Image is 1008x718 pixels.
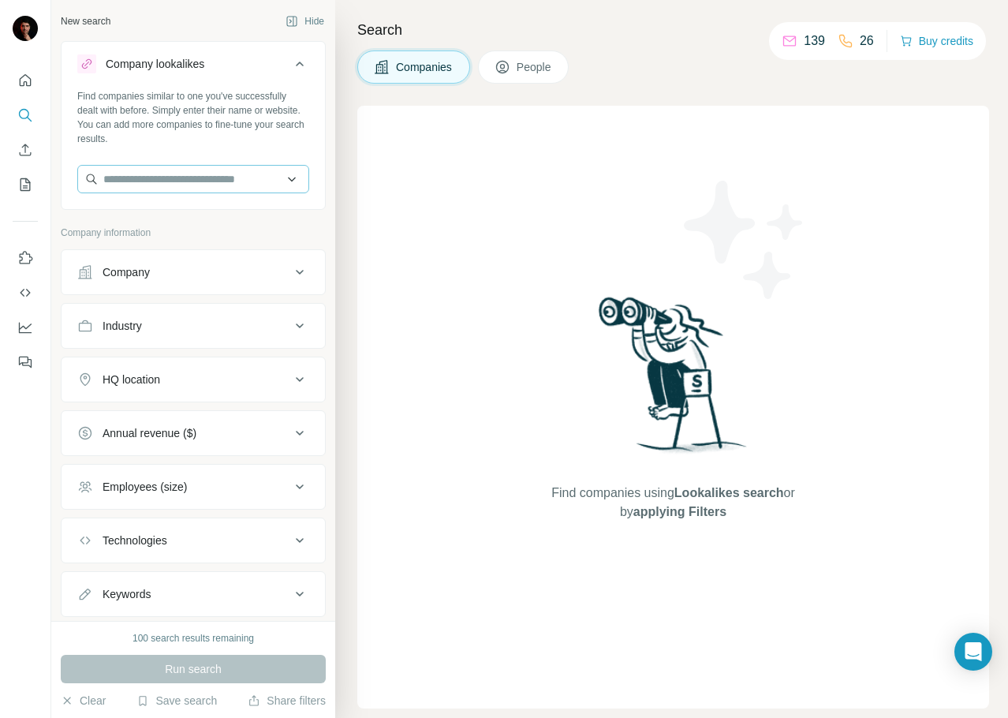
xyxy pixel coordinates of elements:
button: Hide [274,9,335,33]
div: Open Intercom Messenger [954,633,992,671]
h4: Search [357,19,989,41]
button: Clear [61,693,106,709]
button: Employees (size) [62,468,325,506]
button: Use Surfe on LinkedIn [13,244,38,272]
p: Company information [61,226,326,240]
button: Company lookalikes [62,45,325,89]
span: Lookalikes search [674,486,784,499]
button: Technologies [62,522,325,559]
button: Search [13,101,38,129]
button: Company [62,253,325,291]
div: HQ location [103,372,160,387]
div: New search [61,14,110,28]
button: Quick start [13,66,38,95]
button: Buy credits [900,30,973,52]
span: applying Filters [633,505,726,518]
button: HQ location [62,361,325,398]
span: Find companies using or by [547,484,799,522]
img: Surfe Illustration - Woman searching with binoculars [592,293,756,469]
div: Find companies similar to one you've successfully dealt with before. Simply enter their name or w... [77,89,309,146]
button: Share filters [248,693,326,709]
button: My lists [13,170,38,199]
button: Save search [136,693,217,709]
div: Employees (size) [103,479,187,495]
button: Enrich CSV [13,136,38,164]
div: 100 search results remaining [133,631,254,645]
div: Annual revenue ($) [103,425,196,441]
button: Keywords [62,575,325,613]
button: Annual revenue ($) [62,414,325,452]
div: Technologies [103,533,167,548]
div: Company lookalikes [106,56,204,72]
button: Feedback [13,348,38,376]
p: 26 [860,32,874,50]
p: 139 [804,32,825,50]
img: Avatar [13,16,38,41]
img: Surfe Illustration - Stars [674,169,816,311]
div: Industry [103,318,142,334]
button: Use Surfe API [13,279,38,307]
div: Keywords [103,586,151,602]
button: Dashboard [13,313,38,342]
div: Company [103,264,150,280]
span: Companies [396,59,454,75]
button: Industry [62,307,325,345]
span: People [517,59,553,75]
